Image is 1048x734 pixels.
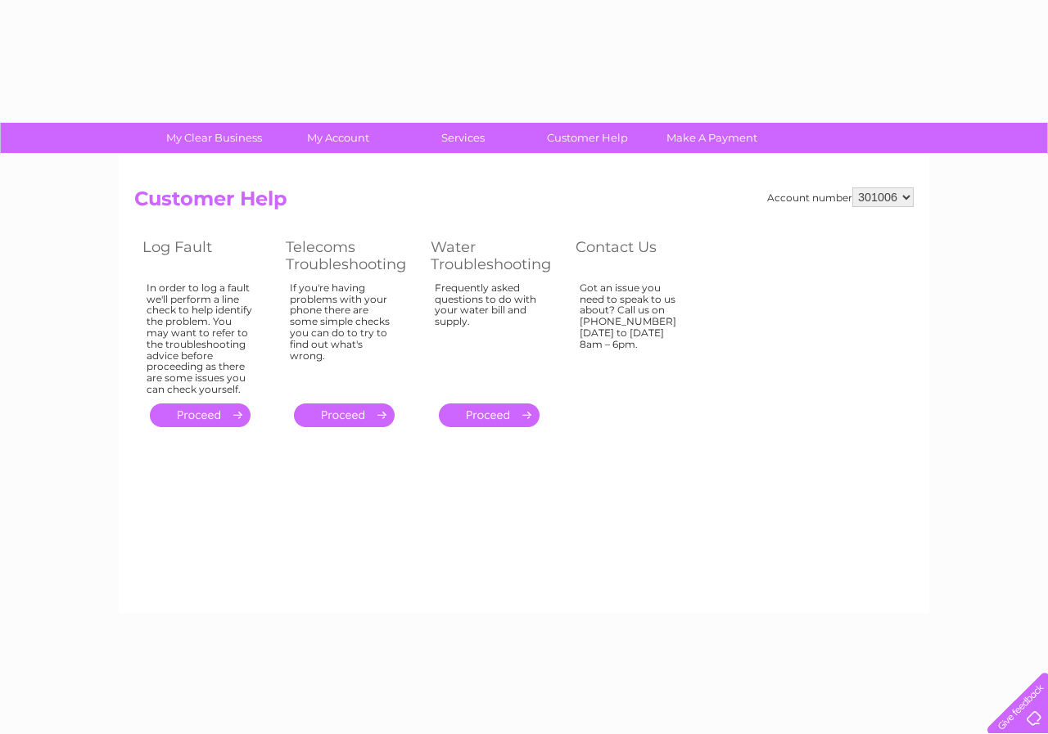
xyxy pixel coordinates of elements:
[290,282,398,389] div: If you're having problems with your phone there are some simple checks you can do to try to find ...
[395,123,531,153] a: Services
[580,282,686,389] div: Got an issue you need to speak to us about? Call us on [PHONE_NUMBER] [DATE] to [DATE] 8am – 6pm.
[278,234,422,277] th: Telecoms Troubleshooting
[520,123,655,153] a: Customer Help
[567,234,711,277] th: Contact Us
[435,282,543,389] div: Frequently asked questions to do with your water bill and supply.
[439,403,540,427] a: .
[147,282,253,395] div: In order to log a fault we'll perform a line check to help identify the problem. You may want to ...
[294,403,395,427] a: .
[150,403,251,427] a: .
[134,234,278,277] th: Log Fault
[767,187,914,207] div: Account number
[644,123,779,153] a: Make A Payment
[422,234,567,277] th: Water Troubleshooting
[134,187,914,218] h2: Customer Help
[147,123,282,153] a: My Clear Business
[271,123,406,153] a: My Account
